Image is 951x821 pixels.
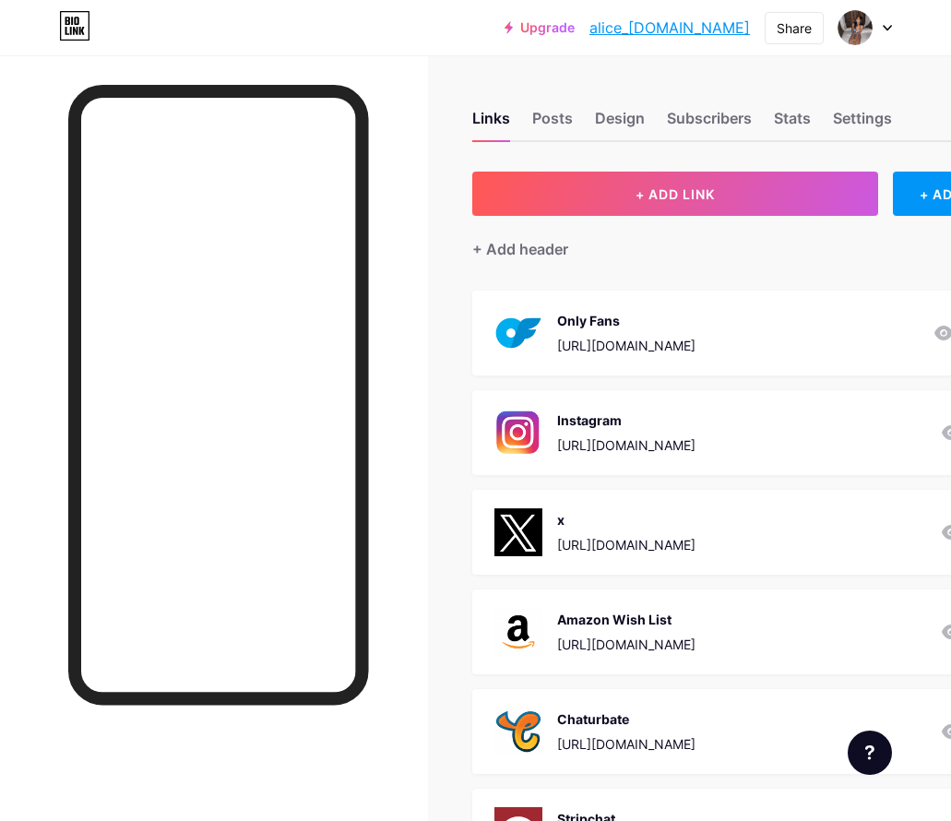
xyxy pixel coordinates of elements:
button: + ADD LINK [472,172,878,216]
div: Posts [532,107,573,140]
div: [URL][DOMAIN_NAME] [557,336,695,355]
div: Design [595,107,645,140]
div: [URL][DOMAIN_NAME] [557,535,695,554]
div: [URL][DOMAIN_NAME] [557,734,695,754]
div: [URL][DOMAIN_NAME] [557,635,695,654]
div: Chaturbate [557,709,695,729]
div: Links [472,107,510,140]
div: Stats [774,107,811,140]
div: [URL][DOMAIN_NAME] [557,435,695,455]
div: x [557,510,695,529]
img: Only Fans [494,309,542,357]
img: Amazon Wish List [494,608,542,656]
div: Settings [833,107,892,140]
div: Only Fans [557,311,695,330]
span: + ADD LINK [636,186,715,202]
img: alice_guzman [838,10,873,45]
img: x [494,508,542,556]
a: alice_[DOMAIN_NAME] [589,17,750,39]
div: Instagram [557,410,695,430]
div: + Add header [472,238,568,260]
img: Instagram [494,409,542,457]
div: Subscribers [667,107,752,140]
div: Amazon Wish List [557,610,695,629]
div: Share [777,18,812,38]
a: Upgrade [505,20,575,35]
img: Chaturbate [494,708,542,756]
